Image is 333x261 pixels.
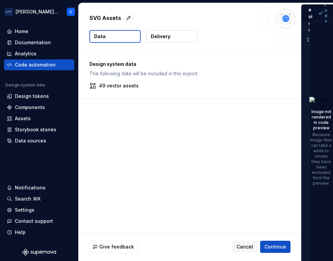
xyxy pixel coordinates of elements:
[4,91,74,102] a: Design tokens
[16,8,59,15] div: [PERSON_NAME] Airlines
[4,59,74,70] a: Code automation
[15,218,53,225] div: Contact support
[15,195,40,202] div: Search ⌘K
[237,243,253,250] span: Cancel
[4,37,74,48] a: Documentation
[4,102,74,113] a: Components
[15,93,49,100] div: Design tokens
[4,182,74,193] button: Notifications
[89,241,138,253] button: Give feedback
[15,207,34,213] div: Settings
[89,70,287,77] p: The following data will be included in this export.
[4,193,74,204] button: Search ⌘K
[4,113,74,124] a: Assets
[15,229,26,236] div: Help
[4,26,74,37] a: Home
[260,241,290,253] button: Continue
[89,61,287,68] p: Design system data
[99,82,139,89] p: 49 vector assets
[22,249,56,256] svg: Supernova Logo
[4,216,74,227] button: Contact support
[4,48,74,59] a: Analytics
[15,28,28,35] div: Home
[4,205,74,215] a: Settings
[99,243,134,250] span: Give feedback
[151,33,170,40] p: Delivery
[15,137,46,144] div: Data sources
[4,124,74,135] a: Storybook stories
[15,50,36,57] div: Analytics
[4,227,74,238] button: Help
[5,8,13,16] img: f0306bc8-3074-41fb-b11c-7d2e8671d5eb.png
[309,109,333,131] p: Image not rendered in code preview
[232,241,257,253] button: Cancel
[146,30,197,43] button: Delivery
[15,104,45,111] div: Components
[5,82,45,88] div: Design system data
[89,14,121,22] p: SVG Assets
[15,61,56,68] div: Code automation
[70,9,72,15] div: C
[15,184,46,191] div: Notifications
[15,115,31,122] div: Assets
[309,132,333,186] p: Because image files can take a while to render, they have been excluded from the preview.
[4,135,74,146] a: Data sources
[309,97,333,108] img: x_logo.svg
[265,243,286,250] span: Continue
[89,30,141,43] button: Data
[94,33,106,40] p: Data
[15,126,56,133] div: Storybook stories
[15,39,51,46] div: Documentation
[1,4,77,19] button: [PERSON_NAME] AirlinesC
